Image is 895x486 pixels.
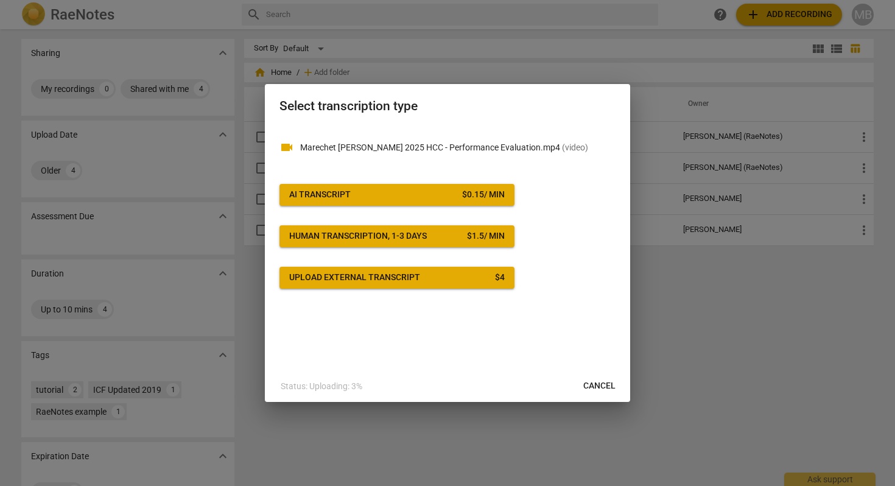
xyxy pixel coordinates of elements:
div: $ 1.5 / min [467,230,505,242]
div: $ 0.15 / min [462,189,505,201]
button: AI Transcript$0.15/ min [279,184,514,206]
p: Status: Uploading: 3% [281,380,362,393]
span: ( video ) [562,143,588,152]
button: Human transcription, 1-3 days$1.5/ min [279,225,514,247]
div: Human transcription, 1-3 days [289,230,427,242]
div: Upload external transcript [289,272,420,284]
span: Cancel [583,380,616,392]
h2: Select transcription type [279,99,616,114]
button: Cancel [574,375,625,397]
div: AI Transcript [289,189,351,201]
button: Upload external transcript$4 [279,267,514,289]
p: Marechet Belete - Winter 2025 HCC - Performance Evaluation.mp4(video) [300,141,616,154]
span: videocam [279,140,294,155]
div: $ 4 [495,272,505,284]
